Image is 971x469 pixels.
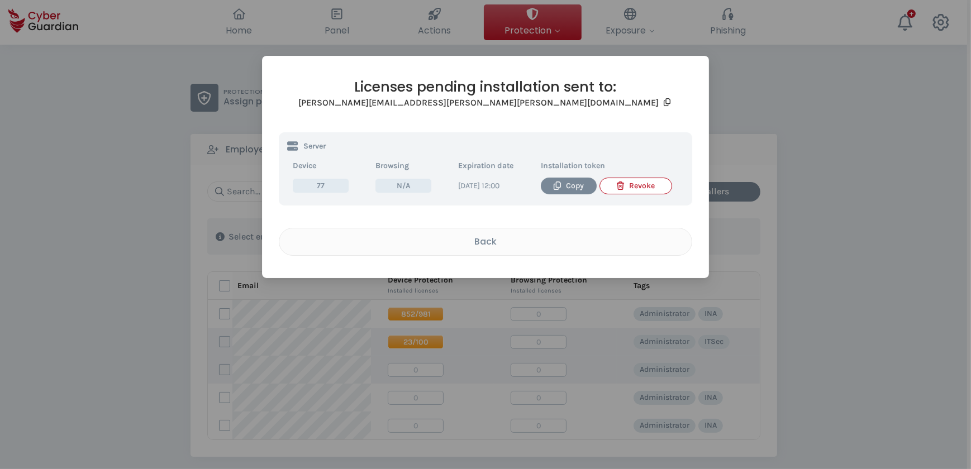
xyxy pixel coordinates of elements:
[661,95,673,110] button: Copy email
[293,179,349,193] span: 77
[535,157,684,175] th: Installation token
[370,157,453,175] th: Browsing
[549,180,588,192] div: Copy
[453,175,535,197] td: [DATE] 12:00
[453,157,535,175] th: Expiration date
[541,178,597,194] button: Copy
[298,97,659,108] h3: [PERSON_NAME][EMAIL_ADDRESS][PERSON_NAME][PERSON_NAME][DOMAIN_NAME]
[279,78,692,95] h2: Licenses pending installation sent to:
[303,142,326,150] p: Server
[279,228,692,256] button: Back
[599,178,672,194] button: Revoke
[288,234,683,248] div: Back
[375,179,431,193] span: N/A
[287,157,370,175] th: Device
[608,180,663,192] div: Revoke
